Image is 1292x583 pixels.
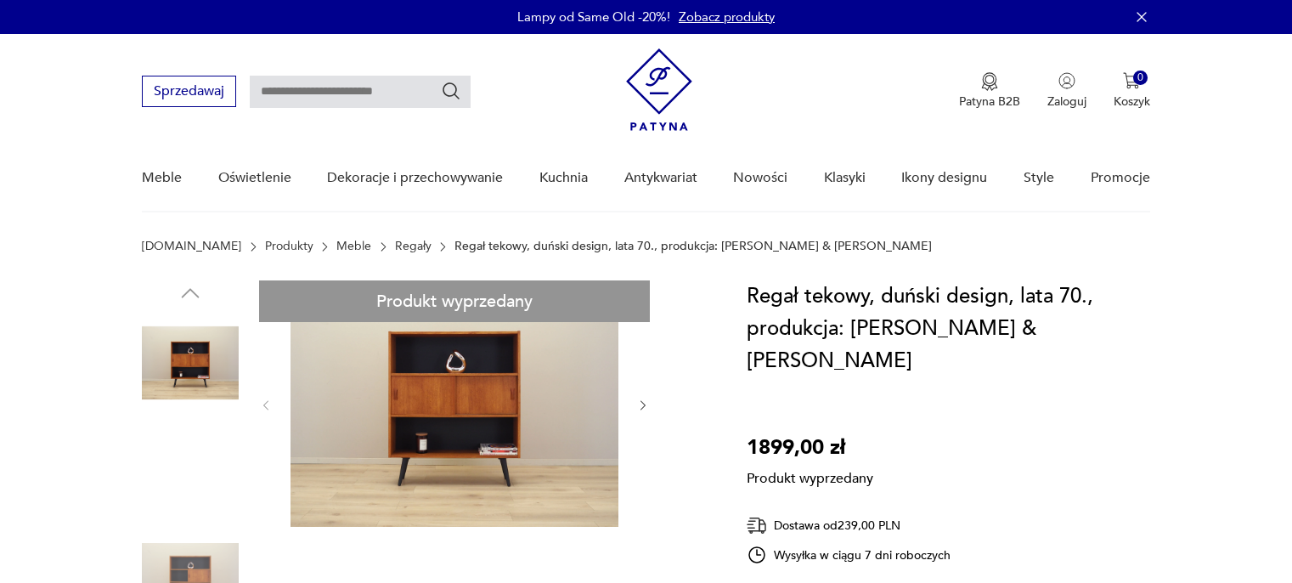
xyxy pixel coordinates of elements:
img: Patyna - sklep z meblami i dekoracjami vintage [626,48,692,131]
a: Nowości [733,145,787,211]
a: Zobacz produkty [679,8,775,25]
a: Ikona medaluPatyna B2B [959,72,1020,110]
a: Produkty [265,240,313,253]
button: Sprzedawaj [142,76,236,107]
img: Ikona dostawy [747,515,767,536]
a: Promocje [1091,145,1150,211]
a: Regały [395,240,432,253]
p: 1899,00 zł [747,432,873,464]
button: Szukaj [441,81,461,101]
a: Kuchnia [539,145,588,211]
button: Zaloguj [1047,72,1086,110]
a: Antykwariat [624,145,697,211]
p: Regał tekowy, duński design, lata 70., produkcja: [PERSON_NAME] & [PERSON_NAME] [454,240,932,253]
button: Patyna B2B [959,72,1020,110]
p: Koszyk [1114,93,1150,110]
a: Meble [142,145,182,211]
img: Ikonka użytkownika [1058,72,1075,89]
a: Sprzedawaj [142,87,236,99]
a: Ikony designu [901,145,987,211]
p: Lampy od Same Old -20%! [517,8,670,25]
img: Ikona medalu [981,72,998,91]
a: [DOMAIN_NAME] [142,240,241,253]
button: 0Koszyk [1114,72,1150,110]
a: Style [1024,145,1054,211]
a: Dekoracje i przechowywanie [327,145,503,211]
p: Zaloguj [1047,93,1086,110]
p: Patyna B2B [959,93,1020,110]
p: Produkt wyprzedany [747,464,873,488]
img: Ikona koszyka [1123,72,1140,89]
div: Dostawa od 239,00 PLN [747,515,951,536]
div: 0 [1133,71,1148,85]
a: Meble [336,240,371,253]
div: Wysyłka w ciągu 7 dni roboczych [747,545,951,565]
a: Klasyki [824,145,866,211]
a: Oświetlenie [218,145,291,211]
h1: Regał tekowy, duński design, lata 70., produkcja: [PERSON_NAME] & [PERSON_NAME] [747,280,1150,377]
